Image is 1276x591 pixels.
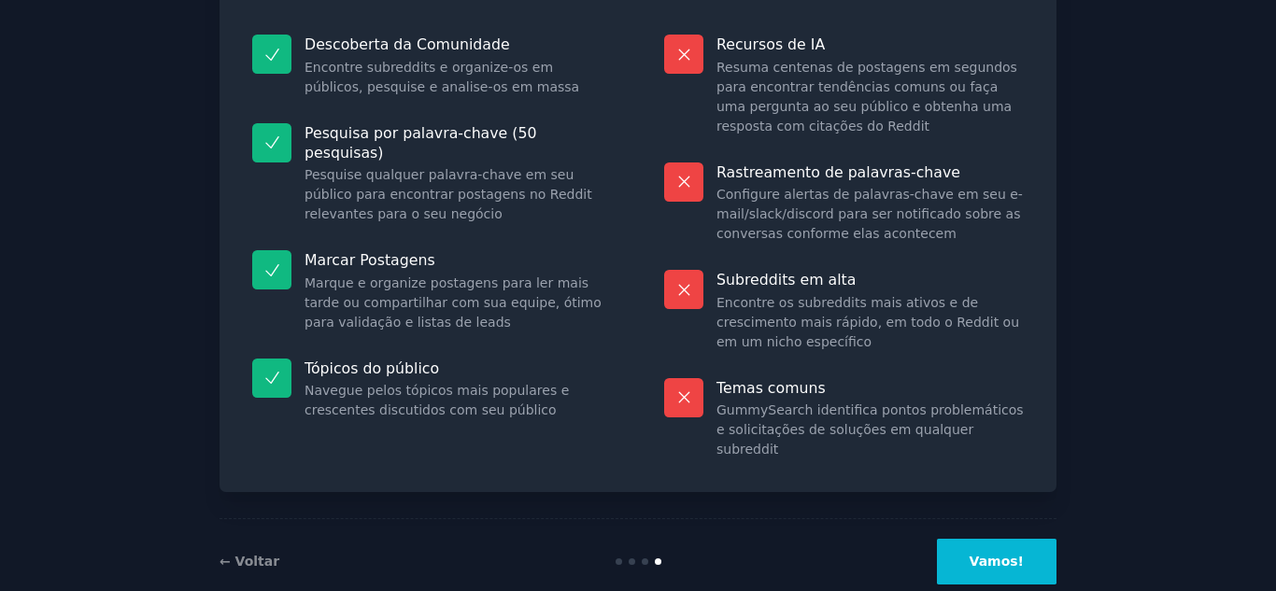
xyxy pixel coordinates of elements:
font: Tópicos do público [305,359,439,377]
a: ← Voltar [220,554,279,569]
font: Navegue pelos tópicos mais populares e crescentes discutidos com seu público [305,383,569,417]
font: Resuma centenas de postagens em segundos para encontrar tendências comuns ou faça uma pergunta ao... [716,60,1017,134]
font: Rastreamento de palavras-chave [716,163,960,181]
font: Recursos de IA [716,35,825,53]
font: Subreddits em alta [716,271,856,288]
font: Vamos! [970,554,1024,569]
font: Marcar Postagens [305,251,435,269]
font: Pesquisa por palavra-chave (50 pesquisas) [305,124,536,162]
button: Vamos! [937,539,1056,584]
font: Pesquise qualquer palavra-chave em seu público para encontrar postagens no Reddit relevantes para... [305,167,592,221]
font: Configure alertas de palavras-chave em seu e-mail/slack/discord para ser notificado sobre as conv... [716,187,1023,241]
font: Encontre subreddits e organize-os em públicos, pesquise e analise-os em massa [305,60,579,94]
font: Temas comuns [716,379,826,397]
font: Encontre os subreddits mais ativos e de crescimento mais rápido, em todo o Reddit ou em um nicho ... [716,295,1019,349]
font: Marque e organize postagens para ler mais tarde ou compartilhar com sua equipe, ótimo para valida... [305,275,602,330]
font: GummySearch identifica pontos problemáticos e solicitações de soluções em qualquer subreddit [716,402,1024,457]
font: Descoberta da Comunidade [305,35,510,53]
